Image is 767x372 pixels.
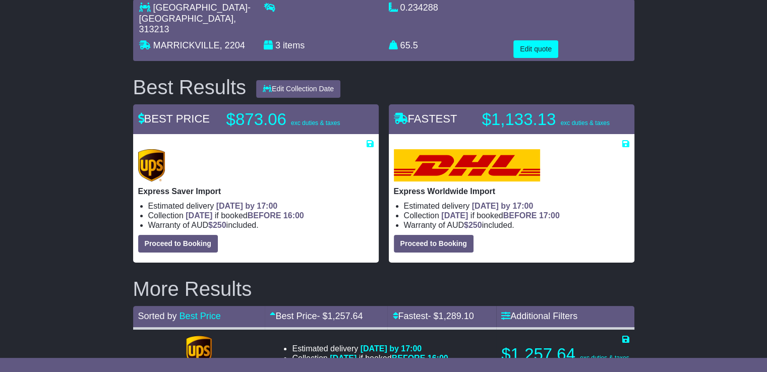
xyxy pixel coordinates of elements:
[138,311,177,321] span: Sorted by
[439,311,474,321] span: 1,289.10
[148,201,374,211] li: Estimated delivery
[560,119,609,127] span: exc duties & taxes
[400,3,438,13] span: 0.234288
[226,109,352,130] p: $873.06
[138,149,165,181] img: UPS (new): Express Saver Import
[208,221,226,229] span: $
[186,211,212,220] span: [DATE]
[392,354,426,362] span: BEFORE
[441,211,559,220] span: if booked
[394,187,629,196] p: Express Worldwide Import
[513,40,558,58] button: Edit quote
[153,40,220,50] span: MARRICKVILLE
[330,354,448,362] span: if booked
[148,211,374,220] li: Collection
[220,40,245,50] span: , 2204
[138,112,210,125] span: BEST PRICE
[464,221,482,229] span: $
[180,311,221,321] a: Best Price
[216,202,278,210] span: [DATE] by 17:00
[291,119,340,127] span: exc duties & taxes
[292,344,448,353] li: Estimated delivery
[404,211,629,220] li: Collection
[138,235,218,253] button: Proceed to Booking
[133,278,634,300] h2: More Results
[361,344,422,353] span: [DATE] by 17:00
[404,201,629,211] li: Estimated delivery
[248,211,281,220] span: BEFORE
[256,80,340,98] button: Edit Collection Date
[394,112,457,125] span: FASTEST
[539,211,560,220] span: 17:00
[186,336,211,366] img: UPS (new): Express Import
[148,220,374,230] li: Warranty of AUD included.
[428,354,448,362] span: 16:00
[428,311,474,321] span: - $
[404,220,629,230] li: Warranty of AUD included.
[283,211,304,220] span: 16:00
[138,187,374,196] p: Express Saver Import
[441,211,468,220] span: [DATE]
[501,311,577,321] a: Additional Filters
[482,109,610,130] p: $1,133.13
[275,40,280,50] span: 3
[580,354,629,361] span: exc duties & taxes
[283,40,305,50] span: items
[468,221,482,229] span: 250
[392,311,474,321] a: Fastest- $1,289.10
[400,40,418,50] span: 65.5
[317,311,363,321] span: - $
[139,14,236,35] span: , 313213
[330,354,357,362] span: [DATE]
[213,221,226,229] span: 250
[501,344,629,364] p: $1,257.64
[186,211,304,220] span: if booked
[327,311,363,321] span: 1,257.64
[394,235,474,253] button: Proceed to Booking
[270,311,363,321] a: Best Price- $1,257.64
[292,353,448,363] li: Collection
[128,76,252,98] div: Best Results
[394,149,540,181] img: DHL: Express Worldwide Import
[139,3,251,24] span: [GEOGRAPHIC_DATA]-[GEOGRAPHIC_DATA]
[503,211,537,220] span: BEFORE
[472,202,534,210] span: [DATE] by 17:00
